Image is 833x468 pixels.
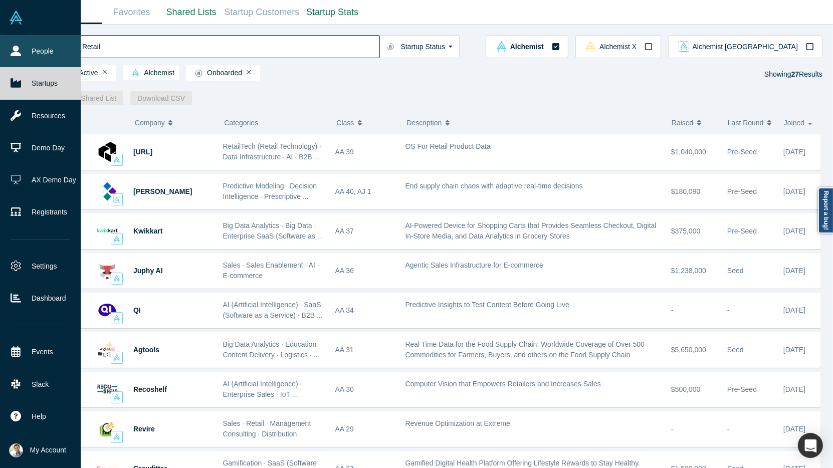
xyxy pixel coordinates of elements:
button: Raised [672,112,717,133]
div: AA 30 [335,372,395,407]
img: QI's Logo [97,300,118,321]
span: $375,000 [671,227,700,235]
img: alchemist Vault Logo [113,275,120,282]
span: Alchemist [GEOGRAPHIC_DATA] [693,43,798,50]
img: Atronous.ai's Logo [97,141,118,162]
button: Company [135,112,209,133]
span: AI (Artificial Intelligence) · SaaS (Software as a Service) · B2B ... [223,301,323,319]
span: Pre-Seed [727,187,757,195]
span: Agentic Sales Infrastructure for E-commerce [405,261,543,269]
div: AA 40, AJ 1 [335,174,395,209]
span: QI [133,306,141,314]
span: [DATE] [783,267,805,275]
a: Revire [133,425,155,433]
div: AA 29 [335,412,395,446]
span: - [727,425,730,433]
span: Company [135,112,165,133]
span: Class [336,112,354,133]
span: Seed [727,346,744,354]
button: Last Round [728,112,773,133]
img: alchemist Vault Logo [113,394,120,401]
span: Revenue Optimization at Extreme [405,419,510,427]
img: alchemist Vault Logo [113,354,120,361]
span: [DATE] [783,227,805,235]
a: Startup Customers [221,1,303,24]
span: [DATE] [783,148,805,156]
a: Report a bug! [818,187,833,233]
img: alchemist, alchemist_aj Vault Logo [113,196,120,203]
strong: 27 [791,70,799,78]
span: [DATE] [783,385,805,393]
img: alchemist_aj Vault Logo [679,41,689,52]
div: AA 39 [335,135,395,169]
span: Help [32,411,46,422]
span: [DATE] [783,306,805,314]
button: Download CSV [130,91,192,105]
span: - [671,425,674,433]
a: Shared Lists [161,1,221,24]
img: Kwikkart's Logo [97,220,118,242]
span: Real Time Data for the Food Supply Chain: Worldwide Coverage of Over 500 Commodities for Farmers,... [405,340,645,359]
div: AA 31 [335,333,395,367]
img: Ravi Belani's Account [9,443,23,457]
span: Sales · Retail · Management Consulting · Distribution [223,419,311,438]
button: Startup Status [379,35,460,58]
button: Joined [784,112,815,133]
a: Kwikkart [133,227,162,235]
span: Alchemist [127,69,174,77]
img: alchemist Vault Logo [113,315,120,322]
span: Sales · Sales Enablement · AI · E-commerce [223,261,319,280]
span: Active [63,69,98,77]
a: [URL] [133,148,152,156]
a: Recoshelf [133,385,167,393]
span: $1,040,000 [671,148,706,156]
img: Revire's Logo [97,418,118,439]
span: Pre-Seed [727,227,757,235]
img: alchemist Vault Logo [132,69,139,77]
img: Alchemist Vault Logo [9,11,23,25]
img: Startup status [195,69,202,77]
span: $5,650,000 [671,346,706,354]
button: Remove Filter [247,69,251,76]
img: alchemist Vault Logo [113,156,120,163]
img: Kimaru AI's Logo [97,181,118,202]
span: Predictive Modeling · Decision Intelligence · Prescriptive ... [223,182,317,200]
span: [DATE] [783,346,805,354]
span: Alchemist [510,43,544,50]
span: Pre-Seed [727,148,757,156]
span: Categories [224,119,258,127]
span: Raised [672,112,694,133]
span: Pre-Seed [727,385,757,393]
span: Big Data Analytics · Big Data · Enterprise SaaS (Software as ... [223,221,323,240]
span: $1,238,000 [671,267,706,275]
span: OS For Retail Product Data [405,142,491,150]
span: AI (Artificial Intelligence) · Enterprise Sales · IoT ... [223,380,302,398]
span: End supply chain chaos with adaptive real-time decisions [405,182,583,190]
span: Gamified Digital Health Platform Offering Lifestyle Rewards to Stay Healthy. [405,459,641,467]
div: AA 37 [335,214,395,249]
span: Predictive Insights to Test Content Before Going Live [405,301,569,309]
a: Favorites [102,1,161,24]
img: alchemist Vault Logo [113,433,120,440]
span: Showing Results [764,70,822,78]
span: - [727,306,730,314]
button: Remove Filter [103,69,107,76]
button: New Shared List [58,91,124,105]
button: My Account [9,443,66,457]
span: [DATE] [783,425,805,433]
span: Alchemist X [599,43,637,50]
a: [PERSON_NAME] [133,187,192,195]
button: alchemistx Vault LogoAlchemist X [575,35,661,58]
button: alchemist_aj Vault LogoAlchemist [GEOGRAPHIC_DATA] [668,35,822,58]
button: Description [406,112,661,133]
input: Search by company name, class, customer, one-liner or category [81,35,379,58]
div: AA 34 [335,293,395,328]
a: Juphy AI [133,267,163,275]
button: Class [336,112,391,133]
a: Agtools [133,346,159,354]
